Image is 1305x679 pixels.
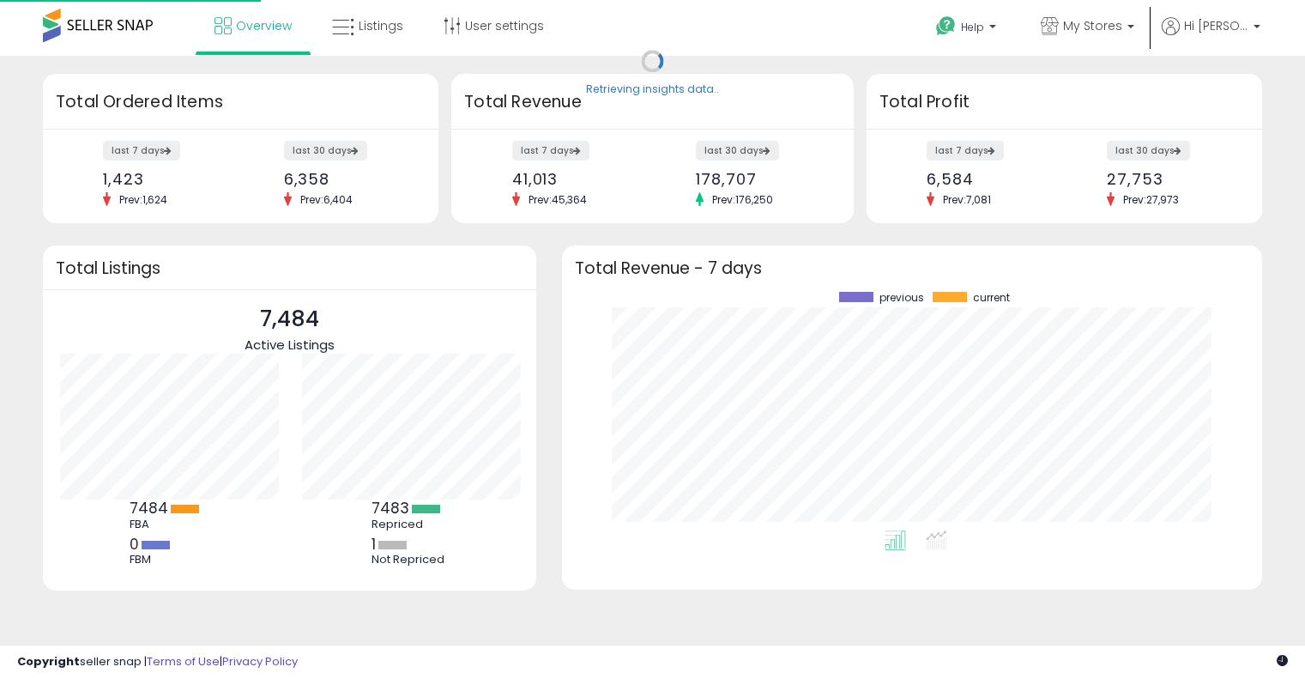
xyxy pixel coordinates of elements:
[284,170,408,188] div: 6,358
[1162,17,1260,56] a: Hi [PERSON_NAME]
[222,653,298,670] a: Privacy Policy
[56,262,523,275] h3: Total Listings
[372,498,409,518] b: 7483
[1184,17,1248,34] span: Hi [PERSON_NAME]
[973,292,1010,304] span: current
[245,336,335,354] span: Active Listings
[520,192,595,207] span: Prev: 45,364
[372,518,449,531] div: Repriced
[17,654,298,670] div: seller snap | |
[879,90,1249,114] h3: Total Profit
[1063,17,1122,34] span: My Stores
[103,141,180,161] label: last 7 days
[696,170,824,188] div: 178,707
[575,262,1249,275] h3: Total Revenue - 7 days
[696,141,779,161] label: last 30 days
[922,3,1013,56] a: Help
[56,90,426,114] h3: Total Ordered Items
[292,192,361,207] span: Prev: 6,404
[961,20,984,34] span: Help
[236,17,292,34] span: Overview
[1115,192,1187,207] span: Prev: 27,973
[934,192,1000,207] span: Prev: 7,081
[130,534,139,555] b: 0
[1107,170,1231,188] div: 27,753
[512,141,589,161] label: last 7 days
[130,518,207,531] div: FBA
[586,82,719,98] div: Retrieving insights data..
[704,192,782,207] span: Prev: 176,250
[245,303,335,336] p: 7,484
[103,170,227,188] div: 1,423
[284,141,367,161] label: last 30 days
[935,15,957,37] i: Get Help
[879,292,924,304] span: previous
[130,498,168,518] b: 7484
[464,90,841,114] h3: Total Revenue
[372,534,376,555] b: 1
[927,170,1051,188] div: 6,584
[147,653,220,670] a: Terms of Use
[512,170,640,188] div: 41,013
[130,553,207,567] div: FBM
[111,192,176,207] span: Prev: 1,624
[927,141,1004,161] label: last 7 days
[1107,141,1190,161] label: last 30 days
[17,653,80,670] strong: Copyright
[372,553,449,567] div: Not Repriced
[359,17,403,34] span: Listings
